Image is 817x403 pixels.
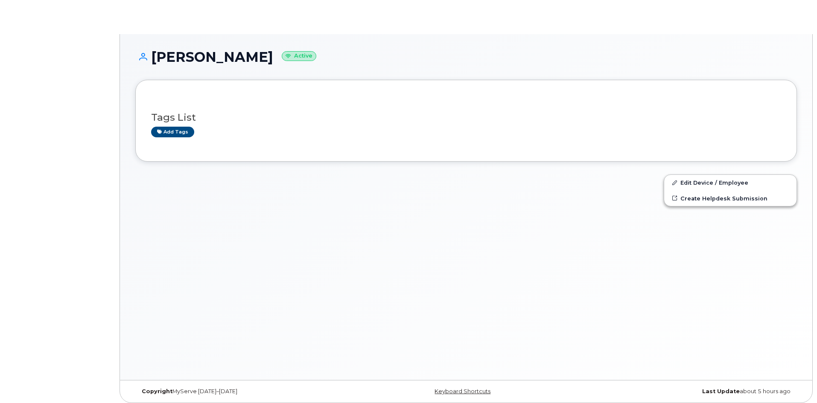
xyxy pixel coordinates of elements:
a: Keyboard Shortcuts [435,388,490,394]
h3: Tags List [151,112,781,123]
small: Active [282,51,316,61]
strong: Copyright [142,388,172,394]
div: about 5 hours ago [576,388,797,395]
a: Add tags [151,127,194,137]
a: Edit Device / Employee [664,175,797,190]
strong: Last Update [702,388,740,394]
a: Create Helpdesk Submission [664,191,797,206]
h1: [PERSON_NAME] [135,49,797,64]
div: MyServe [DATE]–[DATE] [135,388,356,395]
